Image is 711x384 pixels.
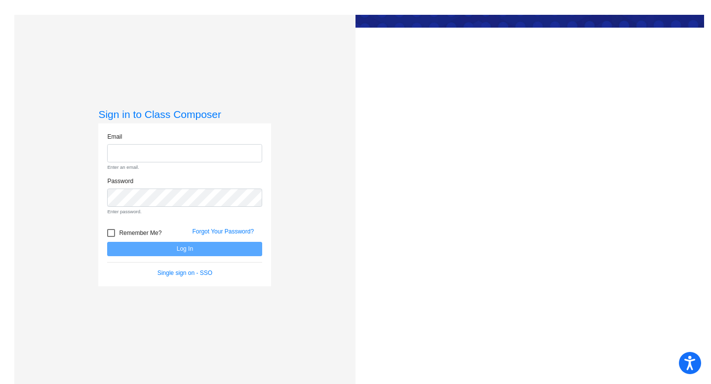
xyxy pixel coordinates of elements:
label: Password [107,177,133,186]
small: Enter password. [107,208,262,215]
small: Enter an email. [107,164,262,171]
label: Email [107,132,122,141]
a: Single sign on - SSO [158,269,212,276]
span: Remember Me? [119,227,161,239]
a: Forgot Your Password? [192,228,254,235]
button: Log In [107,242,262,256]
h3: Sign in to Class Composer [98,108,271,120]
